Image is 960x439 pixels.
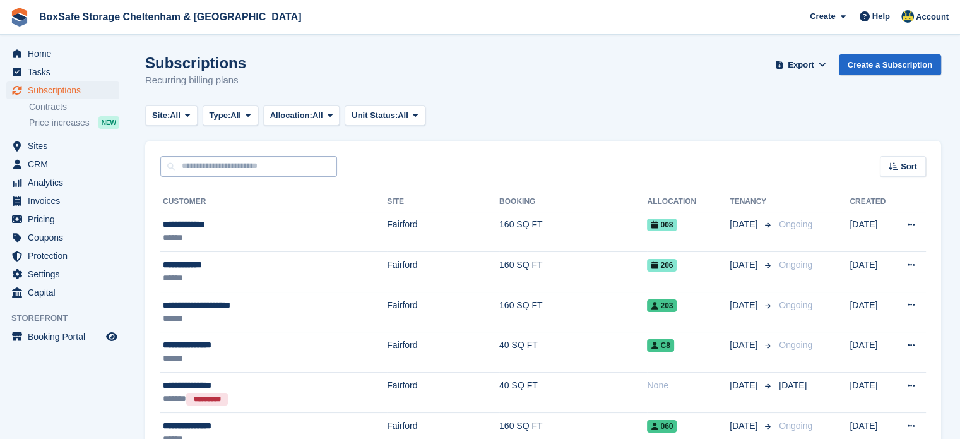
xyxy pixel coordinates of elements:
[850,252,894,292] td: [DATE]
[160,192,387,212] th: Customer
[104,329,119,344] a: Preview store
[387,252,499,292] td: Fairford
[850,373,894,413] td: [DATE]
[850,292,894,332] td: [DATE]
[850,212,894,252] td: [DATE]
[28,137,104,155] span: Sites
[773,54,829,75] button: Export
[6,155,119,173] a: menu
[6,192,119,210] a: menu
[6,284,119,301] a: menu
[98,116,119,129] div: NEW
[28,210,104,228] span: Pricing
[730,258,760,272] span: [DATE]
[779,219,812,229] span: Ongoing
[345,105,425,126] button: Unit Status: All
[29,117,90,129] span: Price increases
[788,59,814,71] span: Export
[6,210,119,228] a: menu
[779,300,812,310] span: Ongoing
[387,192,499,212] th: Site
[916,11,949,23] span: Account
[499,192,647,212] th: Booking
[398,109,408,122] span: All
[28,328,104,346] span: Booking Portal
[28,81,104,99] span: Subscriptions
[647,379,730,392] div: None
[270,109,312,122] span: Allocation:
[28,247,104,265] span: Protection
[647,299,677,312] span: 203
[839,54,941,75] a: Create a Subscription
[647,420,677,433] span: 060
[6,328,119,346] a: menu
[210,109,231,122] span: Type:
[352,109,398,122] span: Unit Status:
[730,379,760,392] span: [DATE]
[6,81,119,99] a: menu
[28,229,104,246] span: Coupons
[730,419,760,433] span: [DATE]
[145,105,198,126] button: Site: All
[6,265,119,283] a: menu
[6,174,119,191] a: menu
[499,373,647,413] td: 40 SQ FT
[203,105,258,126] button: Type: All
[11,312,126,325] span: Storefront
[170,109,181,122] span: All
[499,252,647,292] td: 160 SQ FT
[387,373,499,413] td: Fairford
[730,339,760,352] span: [DATE]
[28,192,104,210] span: Invoices
[28,63,104,81] span: Tasks
[850,192,894,212] th: Created
[145,73,246,88] p: Recurring billing plans
[647,339,673,352] span: C8
[230,109,241,122] span: All
[6,137,119,155] a: menu
[29,101,119,113] a: Contracts
[901,160,917,173] span: Sort
[6,45,119,63] a: menu
[647,259,677,272] span: 206
[779,340,812,350] span: Ongoing
[6,63,119,81] a: menu
[872,10,890,23] span: Help
[387,292,499,332] td: Fairford
[6,247,119,265] a: menu
[810,10,835,23] span: Create
[387,332,499,373] td: Fairford
[901,10,914,23] img: Kim Virabi
[28,45,104,63] span: Home
[850,332,894,373] td: [DATE]
[28,155,104,173] span: CRM
[499,332,647,373] td: 40 SQ FT
[730,299,760,312] span: [DATE]
[28,265,104,283] span: Settings
[152,109,170,122] span: Site:
[145,54,246,71] h1: Subscriptions
[499,292,647,332] td: 160 SQ FT
[28,284,104,301] span: Capital
[647,192,730,212] th: Allocation
[28,174,104,191] span: Analytics
[10,8,29,27] img: stora-icon-8386f47178a22dfd0bd8f6a31ec36ba5ce8667c1dd55bd0f319d3a0aa187defe.svg
[730,192,774,212] th: Tenancy
[29,116,119,129] a: Price increases NEW
[312,109,323,122] span: All
[647,219,677,231] span: 008
[730,218,760,231] span: [DATE]
[779,421,812,431] span: Ongoing
[387,212,499,252] td: Fairford
[263,105,340,126] button: Allocation: All
[499,212,647,252] td: 160 SQ FT
[779,260,812,270] span: Ongoing
[779,380,807,390] span: [DATE]
[34,6,306,27] a: BoxSafe Storage Cheltenham & [GEOGRAPHIC_DATA]
[6,229,119,246] a: menu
